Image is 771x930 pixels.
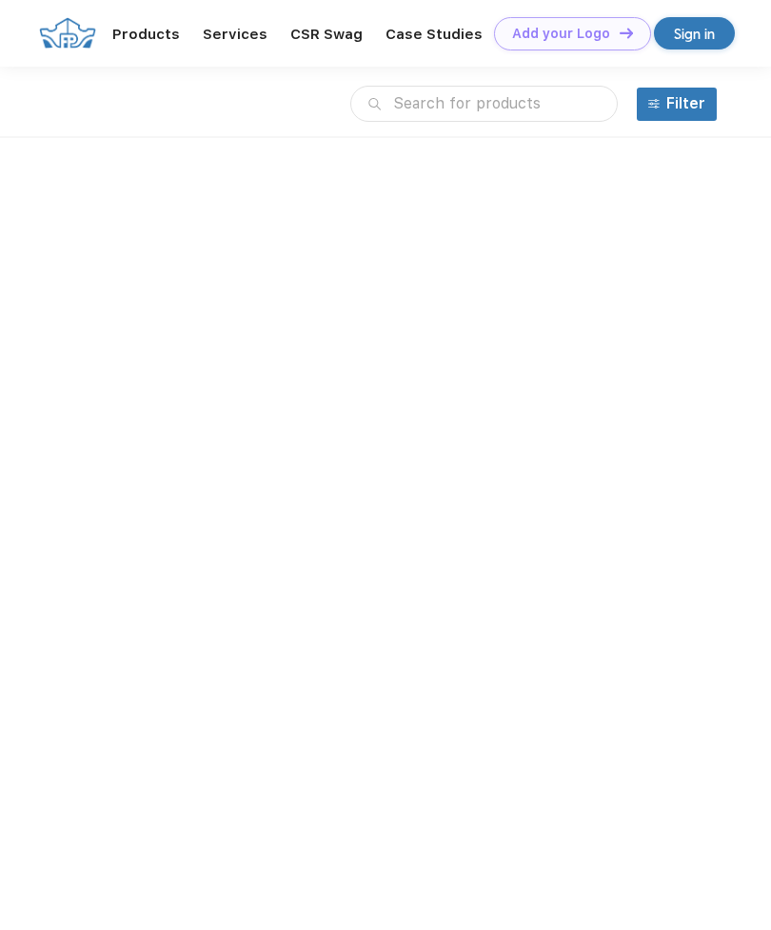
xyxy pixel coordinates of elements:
[654,17,735,49] a: Sign in
[112,26,180,43] a: Products
[620,28,633,38] img: DT
[674,23,715,45] div: Sign in
[648,98,660,109] img: filter.svg
[350,86,618,122] input: Search for products
[39,17,96,49] img: FP-CROWN.png
[290,26,363,43] a: CSR Swag
[203,26,267,43] a: Services
[368,98,381,110] img: search.svg
[512,26,610,42] div: Add your Logo
[666,92,705,115] div: Filter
